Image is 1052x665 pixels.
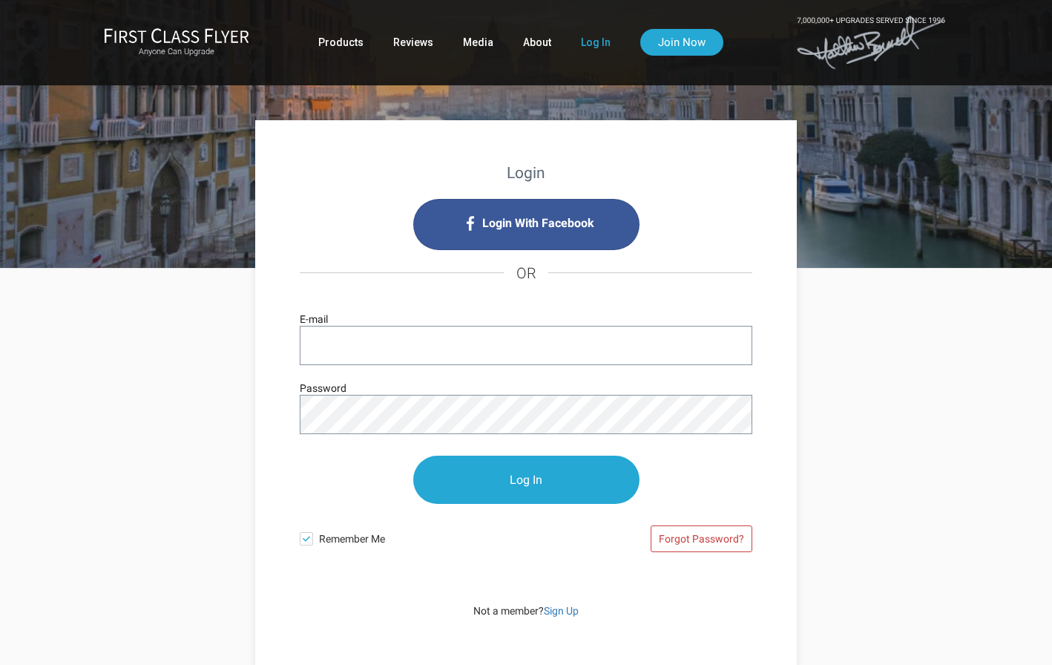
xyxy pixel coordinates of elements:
i: Login with Facebook [413,199,640,250]
a: About [523,29,551,56]
label: Password [300,380,346,396]
h4: OR [300,250,752,296]
strong: Login [507,164,545,182]
a: Forgot Password? [651,525,752,552]
a: Reviews [393,29,433,56]
span: Login With Facebook [482,212,594,235]
span: Remember Me [319,525,526,547]
input: Log In [413,456,640,504]
label: E-mail [300,311,328,327]
a: Products [318,29,364,56]
a: Log In [581,29,611,56]
small: Anyone Can Upgrade [104,47,249,57]
a: First Class FlyerAnyone Can Upgrade [104,27,249,57]
a: Sign Up [544,605,579,617]
span: Not a member? [473,605,579,617]
img: First Class Flyer [104,27,249,43]
a: Join Now [640,29,723,56]
a: Media [463,29,493,56]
